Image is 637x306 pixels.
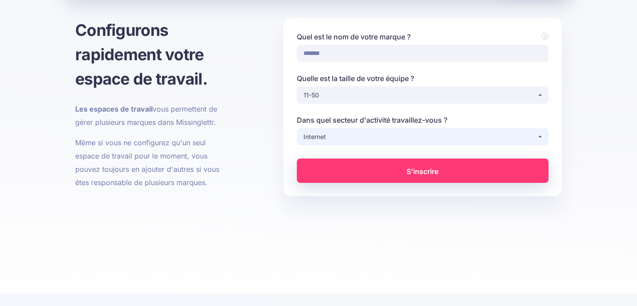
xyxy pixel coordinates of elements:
[75,138,219,187] font: Même si vous ne configurez qu'un seul espace de travail pour le moment, vous pouvez toujours en a...
[297,128,549,145] button: Internet
[297,74,414,83] font: Quelle est la taille de votre équipe ?
[75,20,207,89] font: Configurons rapidement votre espace de travail.
[303,132,537,142] div: Internet
[297,116,447,124] font: Dans quel secteur d'activité travaillez-vous ?
[297,32,411,41] font: Quel est le nom de votre marque ?
[303,90,537,101] div: 11-50
[75,105,153,113] font: Les espaces de travail
[407,167,438,175] font: S'inscrire
[297,159,549,183] a: S'inscrire
[297,86,549,104] button: 11-50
